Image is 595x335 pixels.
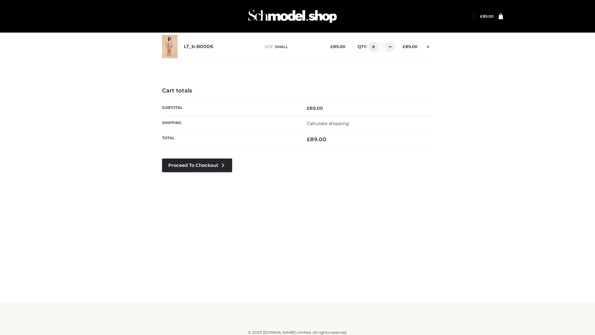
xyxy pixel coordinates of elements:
bdi: 89.00 [307,105,323,111]
a: £89.00 [480,14,493,19]
a: LT_b-B0006 [184,44,214,50]
span: £ [480,14,483,19]
a: Proceed to Checkout [162,159,232,172]
img: Schmodel Admin 964 [246,4,339,29]
p: size : [265,44,321,50]
th: Shipping [162,116,297,131]
th: Total [162,131,297,148]
span: £ [403,44,405,49]
th: Subtotal [162,100,297,116]
span: SMALL [275,44,288,49]
span: £ [330,44,333,49]
span: £ [307,136,310,142]
div: QTY: [351,42,393,52]
h4: Cart totals [162,87,433,94]
a: Calculate shipping [307,121,349,126]
a: Remove this item [424,42,433,50]
img: LT_b-B0006 - SMALL [162,35,178,58]
bdi: 89.00 [330,44,345,49]
span: £ [307,105,310,111]
bdi: 89.00 [403,44,417,49]
bdi: 89.00 [307,136,326,142]
bdi: 89.00 [480,14,493,19]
